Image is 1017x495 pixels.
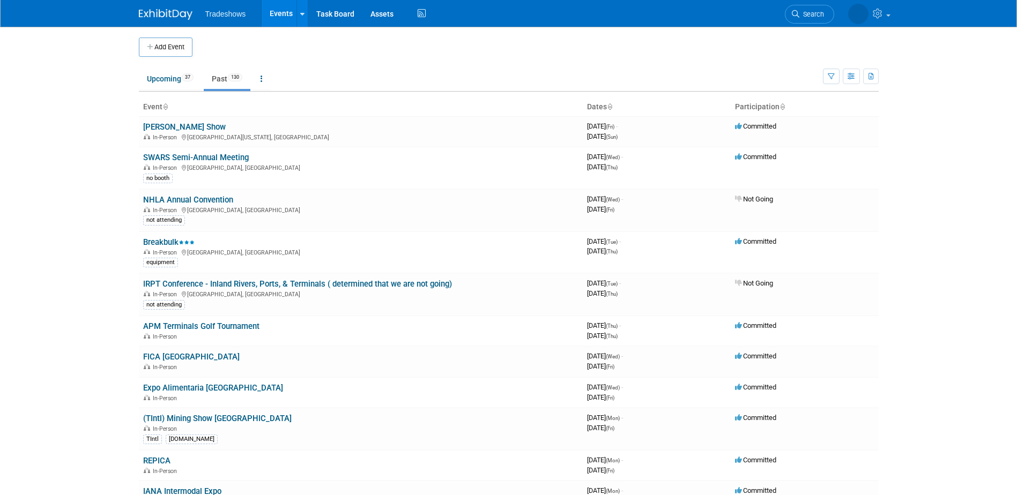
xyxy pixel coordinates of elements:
[735,279,773,287] span: Not Going
[735,486,776,494] span: Committed
[153,291,180,298] span: In-Person
[621,352,623,360] span: -
[619,321,621,329] span: -
[606,395,614,401] span: (Fri)
[785,5,834,24] a: Search
[143,163,578,171] div: [GEOGRAPHIC_DATA], [GEOGRAPHIC_DATA]
[144,333,150,339] img: In-Person Event
[143,132,578,141] div: [GEOGRAPHIC_DATA][US_STATE], [GEOGRAPHIC_DATA]
[606,197,620,202] span: (Wed)
[780,102,785,111] a: Sort by Participation Type
[153,425,180,432] span: In-Person
[144,134,150,139] img: In-Person Event
[587,247,618,255] span: [DATE]
[606,354,620,359] span: (Wed)
[606,124,614,130] span: (Fri)
[143,247,578,256] div: [GEOGRAPHIC_DATA], [GEOGRAPHIC_DATA]
[139,37,192,57] button: Add Event
[587,237,621,245] span: [DATE]
[606,291,618,297] span: (Thu)
[587,393,614,401] span: [DATE]
[143,279,452,289] a: IRPT Conference - Inland Rivers, Ports, & Terminals ( determined that we are not going)
[606,281,618,287] span: (Tue)
[144,425,150,431] img: In-Person Event
[735,352,776,360] span: Committed
[587,352,623,360] span: [DATE]
[621,195,623,203] span: -
[621,153,623,161] span: -
[153,333,180,340] span: In-Person
[621,486,623,494] span: -
[587,332,618,340] span: [DATE]
[587,383,623,391] span: [DATE]
[606,457,620,463] span: (Mon)
[606,385,620,391] span: (Wed)
[143,383,283,393] a: Expo Alimentaria [GEOGRAPHIC_DATA]
[143,258,178,267] div: equipment
[606,239,618,245] span: (Tue)
[144,207,150,212] img: In-Person Event
[587,163,618,171] span: [DATE]
[144,364,150,369] img: In-Person Event
[607,102,612,111] a: Sort by Start Date
[144,468,150,473] img: In-Person Event
[228,73,242,81] span: 130
[735,153,776,161] span: Committed
[143,456,170,466] a: REPICA
[205,10,246,18] span: Tradeshows
[606,425,614,431] span: (Fri)
[153,164,180,171] span: In-Person
[621,383,623,391] span: -
[166,434,218,444] div: [DOMAIN_NAME]
[735,414,776,422] span: Committed
[587,456,623,464] span: [DATE]
[143,289,578,298] div: [GEOGRAPHIC_DATA], [GEOGRAPHIC_DATA]
[606,134,618,140] span: (Sun)
[153,364,180,371] span: In-Person
[606,164,618,170] span: (Thu)
[606,249,618,254] span: (Thu)
[587,466,614,474] span: [DATE]
[143,321,259,331] a: APM Terminals Golf Tournament
[735,195,773,203] span: Not Going
[144,249,150,254] img: In-Person Event
[143,205,578,214] div: [GEOGRAPHIC_DATA], [GEOGRAPHIC_DATA]
[143,300,185,310] div: not attending
[143,414,292,423] a: (TIntl) Mining Show [GEOGRAPHIC_DATA]
[735,383,776,391] span: Committed
[619,237,621,245] span: -
[153,207,180,214] span: In-Person
[587,321,621,329] span: [DATE]
[606,154,620,160] span: (Wed)
[139,69,202,89] a: Upcoming37
[143,174,173,183] div: no booth
[587,122,618,130] span: [DATE]
[583,98,731,116] th: Dates
[153,134,180,141] span: In-Person
[587,279,621,287] span: [DATE]
[587,424,614,432] span: [DATE]
[616,122,618,130] span: -
[153,468,180,475] span: In-Person
[799,10,824,18] span: Search
[606,468,614,474] span: (Fri)
[587,414,623,422] span: [DATE]
[139,98,583,116] th: Event
[153,249,180,256] span: In-Person
[587,195,623,203] span: [DATE]
[182,73,194,81] span: 37
[587,153,623,161] span: [DATE]
[587,289,618,297] span: [DATE]
[587,205,614,213] span: [DATE]
[606,415,620,421] span: (Mon)
[587,362,614,370] span: [DATE]
[621,456,623,464] span: -
[204,69,250,89] a: Past130
[143,215,185,225] div: not attending
[606,207,614,213] span: (Fri)
[848,4,868,24] img: Kay Reynolds
[606,488,620,494] span: (Mon)
[143,352,240,362] a: FICA [GEOGRAPHIC_DATA]
[731,98,879,116] th: Participation
[144,395,150,400] img: In-Person Event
